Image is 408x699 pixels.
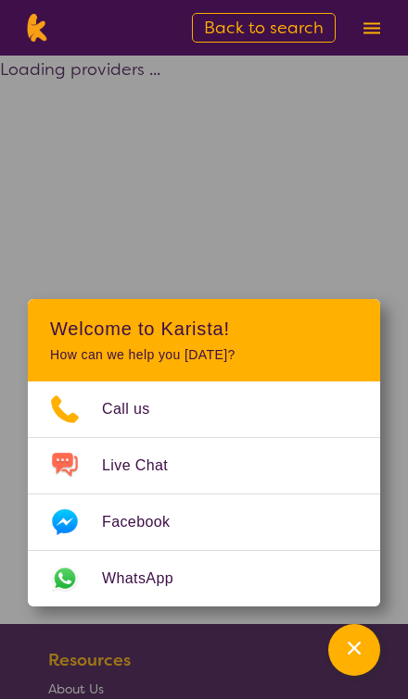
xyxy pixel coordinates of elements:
[102,565,196,593] span: WhatsApp
[102,452,190,480] span: Live Chat
[192,13,336,43] a: Back to search
[22,14,51,42] img: Karista logo
[28,381,380,606] ul: Choose channel
[50,347,358,363] p: How can we help you [DATE]?
[48,680,104,697] span: About Us
[28,551,380,606] a: Web link opens in a new tab.
[102,508,192,536] span: Facebook
[48,649,131,671] b: Resources
[28,299,380,606] div: Channel Menu
[363,22,380,34] img: menu
[204,17,324,39] span: Back to search
[102,395,172,423] span: Call us
[50,318,358,340] h2: Welcome to Karista!
[328,624,380,676] button: Channel Menu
